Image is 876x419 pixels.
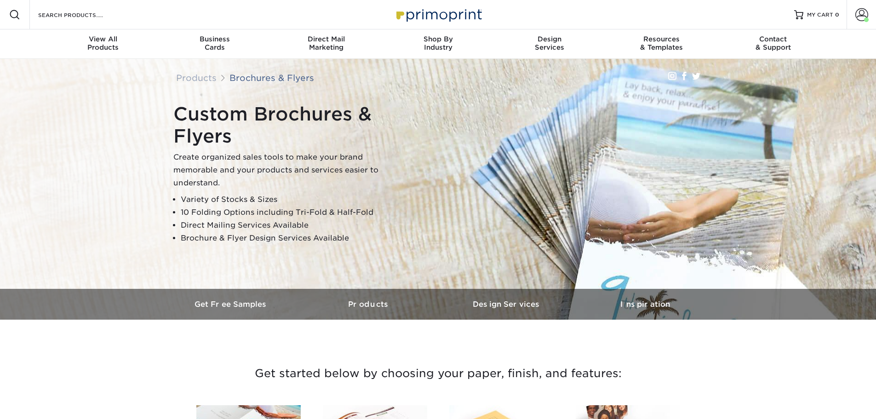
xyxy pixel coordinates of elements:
a: BusinessCards [159,29,270,59]
p: Create organized sales tools to make your brand memorable and your products and services easier t... [173,151,403,189]
li: Brochure & Flyer Design Services Available [181,232,403,245]
a: View AllProducts [47,29,159,59]
a: DesignServices [494,29,606,59]
input: SEARCH PRODUCTS..... [37,9,127,20]
h3: Products [300,300,438,309]
li: 10 Folding Options including Tri-Fold & Half-Fold [181,206,403,219]
div: & Support [717,35,829,52]
a: Products [300,289,438,320]
span: 0 [835,11,839,18]
a: Inspiration [576,289,714,320]
h1: Custom Brochures & Flyers [173,103,403,147]
a: Get Free Samples [162,289,300,320]
a: Brochures & Flyers [229,73,314,83]
div: Services [494,35,606,52]
a: Design Services [438,289,576,320]
h3: Inspiration [576,300,714,309]
li: Direct Mailing Services Available [181,219,403,232]
h3: Design Services [438,300,576,309]
div: Cards [159,35,270,52]
span: MY CART [807,11,833,19]
span: Direct Mail [270,35,382,43]
span: Shop By [382,35,494,43]
a: Direct MailMarketing [270,29,382,59]
span: Resources [606,35,717,43]
li: Variety of Stocks & Sizes [181,193,403,206]
div: & Templates [606,35,717,52]
h3: Get started below by choosing your paper, finish, and features: [169,353,707,394]
a: Contact& Support [717,29,829,59]
a: Products [176,73,217,83]
h3: Get Free Samples [162,300,300,309]
span: Design [494,35,606,43]
div: Industry [382,35,494,52]
span: Contact [717,35,829,43]
img: Primoprint [392,5,484,24]
span: Business [159,35,270,43]
div: Marketing [270,35,382,52]
span: View All [47,35,159,43]
div: Products [47,35,159,52]
a: Shop ByIndustry [382,29,494,59]
a: Resources& Templates [606,29,717,59]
